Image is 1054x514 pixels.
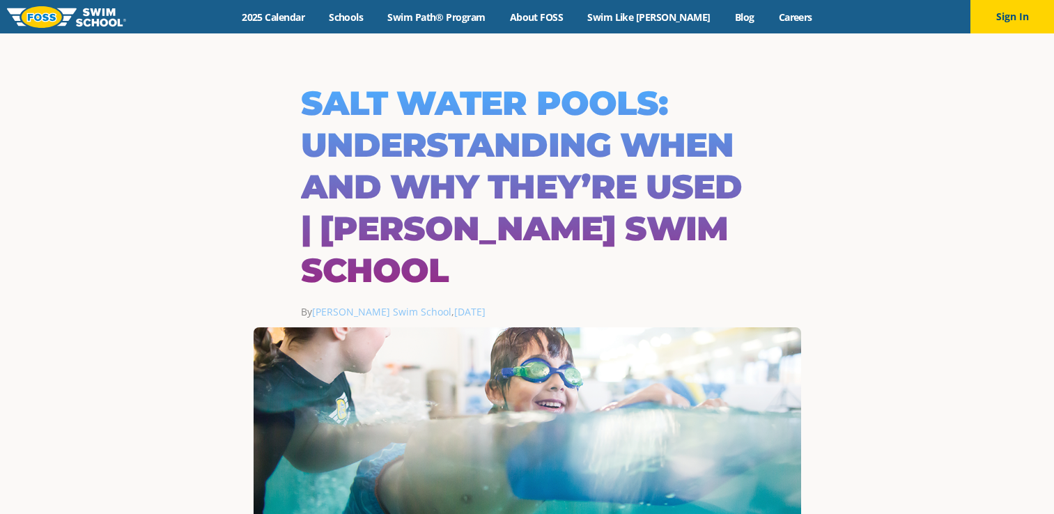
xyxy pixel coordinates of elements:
a: Careers [766,10,824,24]
img: FOSS Swim School Logo [7,6,126,28]
a: [DATE] [454,305,486,318]
h1: Salt Water Pools: Understanding When and Why They’re Used | [PERSON_NAME] Swim School [301,82,754,291]
a: [PERSON_NAME] Swim School [312,305,451,318]
a: Swim Path® Program [375,10,497,24]
a: Swim Like [PERSON_NAME] [575,10,723,24]
a: 2025 Calendar [230,10,317,24]
span: , [451,305,486,318]
a: Schools [317,10,375,24]
a: Blog [722,10,766,24]
a: About FOSS [497,10,575,24]
span: By [301,305,451,318]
